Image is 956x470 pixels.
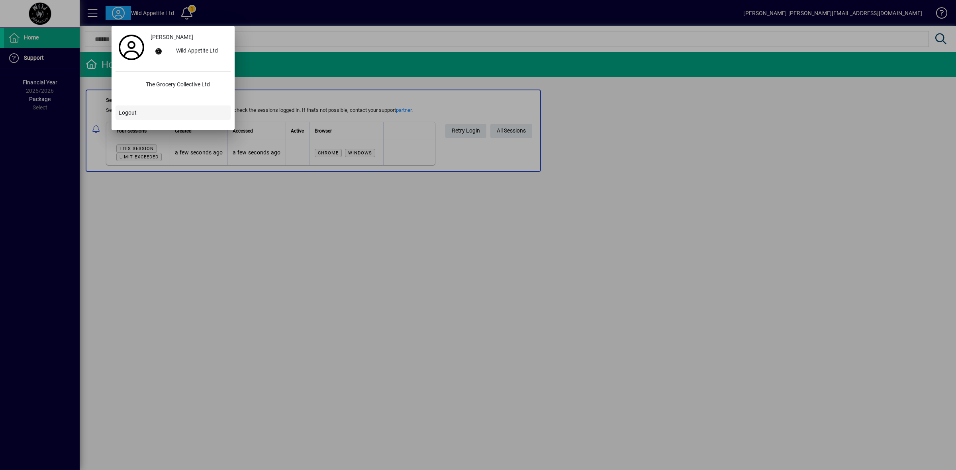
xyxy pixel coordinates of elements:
div: Wild Appetite Ltd [170,44,231,59]
button: Logout [116,105,231,120]
a: [PERSON_NAME] [147,30,231,44]
div: The Grocery Collective Ltd [139,78,231,92]
button: The Grocery Collective Ltd [116,78,231,92]
span: [PERSON_NAME] [151,33,193,41]
span: Logout [119,109,137,117]
a: Profile [116,40,147,55]
button: Wild Appetite Ltd [147,44,231,59]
